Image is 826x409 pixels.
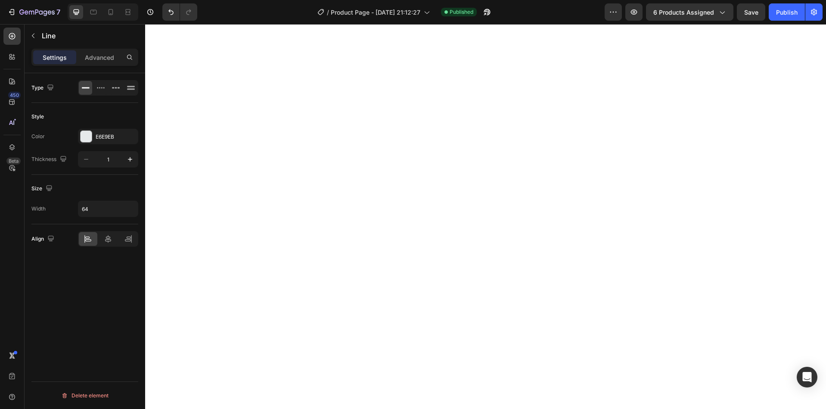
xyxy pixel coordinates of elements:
[31,183,54,195] div: Size
[31,154,68,165] div: Thickness
[797,367,817,387] div: Open Intercom Messenger
[31,133,45,140] div: Color
[31,233,56,245] div: Align
[162,3,197,21] div: Undo/Redo
[31,82,56,94] div: Type
[61,390,109,401] div: Delete element
[43,53,67,62] p: Settings
[31,389,138,403] button: Delete element
[85,53,114,62] p: Advanced
[6,158,21,164] div: Beta
[31,113,44,121] div: Style
[769,3,805,21] button: Publish
[96,133,136,141] div: E6E9EB
[776,8,798,17] div: Publish
[8,92,21,99] div: 450
[646,3,733,21] button: 6 products assigned
[450,8,473,16] span: Published
[327,8,329,17] span: /
[744,9,758,16] span: Save
[56,7,60,17] p: 7
[737,3,765,21] button: Save
[331,8,420,17] span: Product Page - [DATE] 21:12:27
[3,3,64,21] button: 7
[31,205,46,213] div: Width
[42,31,135,41] p: Line
[653,8,714,17] span: 6 products assigned
[78,201,138,217] input: Auto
